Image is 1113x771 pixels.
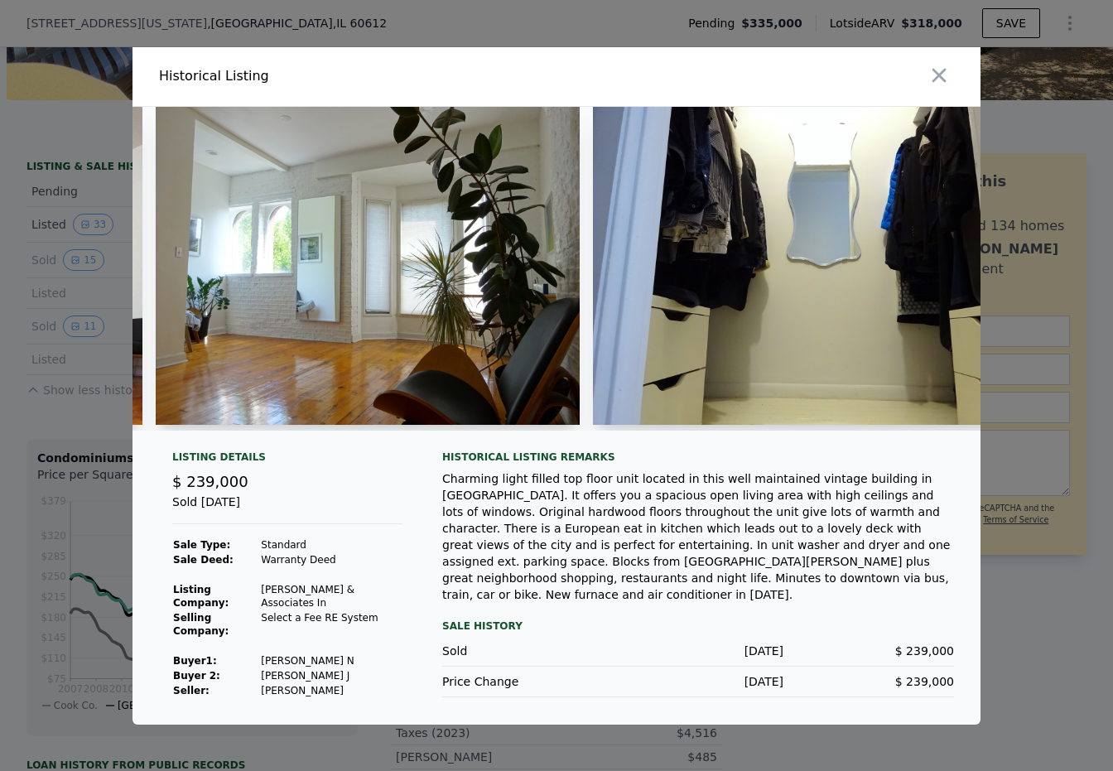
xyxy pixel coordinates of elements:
[442,451,954,464] div: Historical Listing remarks
[260,582,402,610] td: [PERSON_NAME] & Associates In
[260,653,402,668] td: [PERSON_NAME] N
[260,683,402,698] td: [PERSON_NAME]
[260,552,402,567] td: Warranty Deed
[613,673,783,690] div: [DATE]
[172,473,248,490] span: $ 239,000
[156,107,580,425] img: Property Img
[172,494,402,524] div: Sold [DATE]
[442,616,954,636] div: Sale History
[593,107,1017,425] img: Property Img
[173,584,229,609] strong: Listing Company:
[895,675,954,688] span: $ 239,000
[442,643,613,659] div: Sold
[260,610,402,638] td: Select a Fee RE System
[159,66,550,86] div: Historical Listing
[260,537,402,552] td: Standard
[442,673,613,690] div: Price Change
[173,612,229,637] strong: Selling Company:
[173,539,230,551] strong: Sale Type:
[173,685,210,696] strong: Seller :
[173,670,220,682] strong: Buyer 2:
[895,644,954,658] span: $ 239,000
[173,554,234,566] strong: Sale Deed:
[260,668,402,683] td: [PERSON_NAME] J
[172,451,402,470] div: Listing Details
[173,655,217,667] strong: Buyer 1 :
[442,470,954,603] div: Charming light filled top floor unit located in this well maintained vintage building in [GEOGRAP...
[613,643,783,659] div: [DATE]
